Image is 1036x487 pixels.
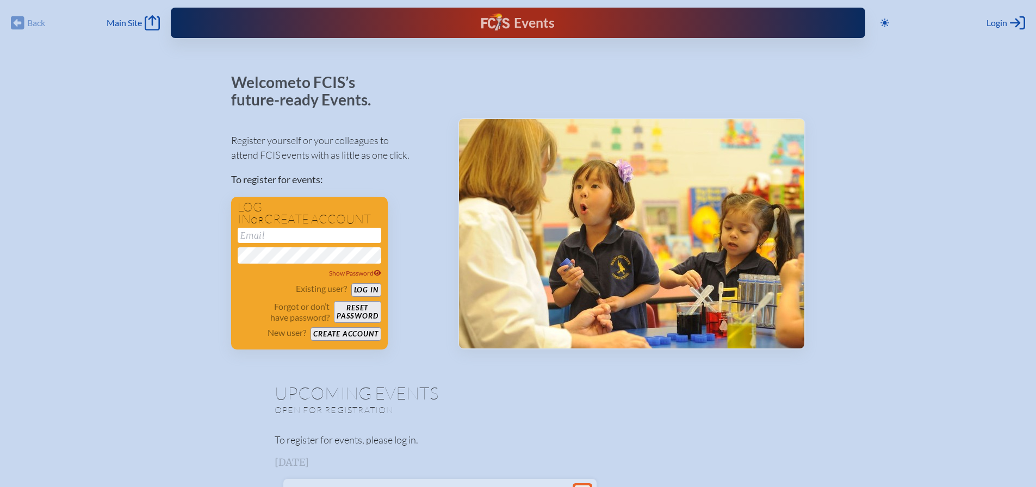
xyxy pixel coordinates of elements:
button: Create account [311,327,381,341]
p: New user? [268,327,306,338]
input: Email [238,228,381,243]
a: Main Site [107,15,160,30]
button: Log in [351,283,381,297]
img: Events [459,119,804,348]
p: Existing user? [296,283,347,294]
h1: Upcoming Events [275,384,762,402]
h3: [DATE] [275,457,762,468]
p: Open for registration [275,404,562,415]
span: Main Site [107,17,142,28]
p: To register for events: [231,172,441,187]
p: Forgot or don’t have password? [238,301,330,323]
button: Resetpassword [334,301,381,323]
h1: Log in create account [238,201,381,226]
span: Login [987,17,1007,28]
p: To register for events, please log in. [275,433,762,447]
div: FCIS Events — Future ready [362,13,674,33]
span: Show Password [329,269,381,277]
p: Welcome to FCIS’s future-ready Events. [231,74,383,108]
span: or [251,215,264,226]
p: Register yourself or your colleagues to attend FCIS events with as little as one click. [231,133,441,163]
